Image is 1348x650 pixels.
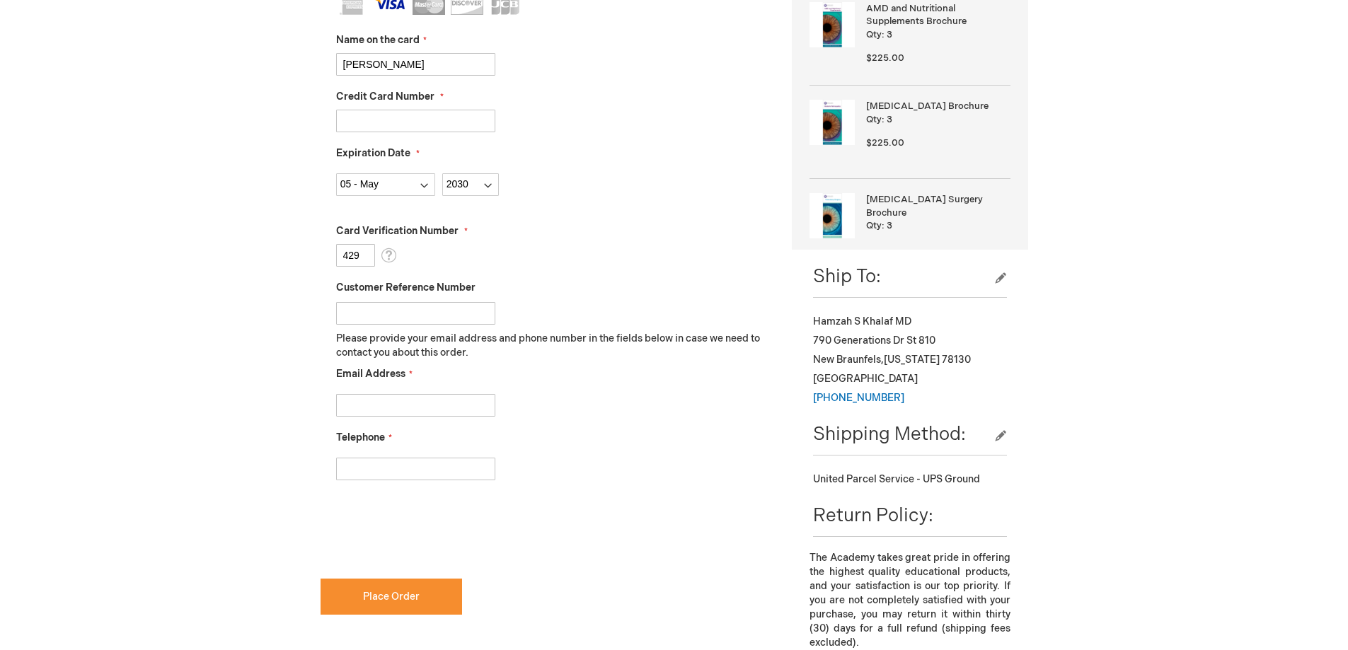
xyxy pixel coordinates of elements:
strong: AMD and Nutritional Supplements Brochure [866,2,1006,28]
span: Telephone [336,431,385,443]
span: $225.00 [866,52,904,64]
span: Credit Card Number [336,91,434,103]
img: AMD and Nutritional Supplements Brochure [810,2,855,47]
span: 3 [887,29,892,40]
a: [PHONE_NUMBER] [813,392,904,404]
button: Place Order [321,579,462,615]
span: Return Policy: [813,505,933,527]
img: Diabetic Retinopathy Brochure [810,100,855,145]
span: Qty [866,29,882,40]
span: Place Order [363,591,420,603]
img: Vitrectomy Surgery Brochure [810,193,855,238]
span: Shipping Method: [813,424,966,446]
span: 3 [887,114,892,125]
span: Customer Reference Number [336,282,476,294]
span: Email Address [336,368,405,380]
div: Hamzah S Khalaf MD 790 Generations Dr St 810 New Braunfels , 78130 [GEOGRAPHIC_DATA] [813,312,1006,407]
span: [US_STATE] [884,354,940,366]
span: $225.00 [866,137,904,149]
span: United Parcel Service - UPS Ground [813,473,980,485]
input: Credit Card Number [336,110,495,132]
input: Card Verification Number [336,244,375,267]
span: Name on the card [336,34,420,46]
span: Ship To: [813,266,881,288]
span: Card Verification Number [336,225,459,237]
span: 3 [887,220,892,231]
strong: [MEDICAL_DATA] Surgery Brochure [866,193,1006,219]
span: Qty [866,114,882,125]
iframe: reCAPTCHA [321,503,536,558]
span: Expiration Date [336,147,410,159]
p: The Academy takes great pride in offering the highest quality educational products, and your sati... [810,551,1010,650]
p: Please provide your email address and phone number in the fields below in case we need to contact... [336,332,771,360]
span: Qty [866,220,882,231]
strong: [MEDICAL_DATA] Brochure [866,100,1006,113]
